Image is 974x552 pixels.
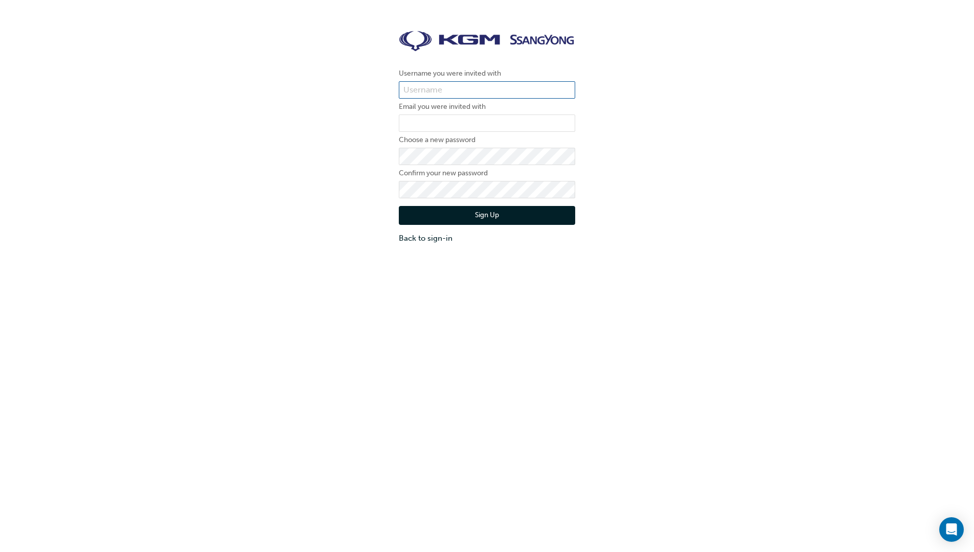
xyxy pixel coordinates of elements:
label: Confirm your new password [399,167,575,179]
button: Sign Up [399,206,575,225]
a: Back to sign-in [399,233,575,244]
img: kgm [399,31,575,52]
label: Choose a new password [399,134,575,146]
label: Email you were invited with [399,101,575,113]
label: Username you were invited with [399,67,575,80]
div: Open Intercom Messenger [939,517,964,542]
input: Username [399,81,575,99]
